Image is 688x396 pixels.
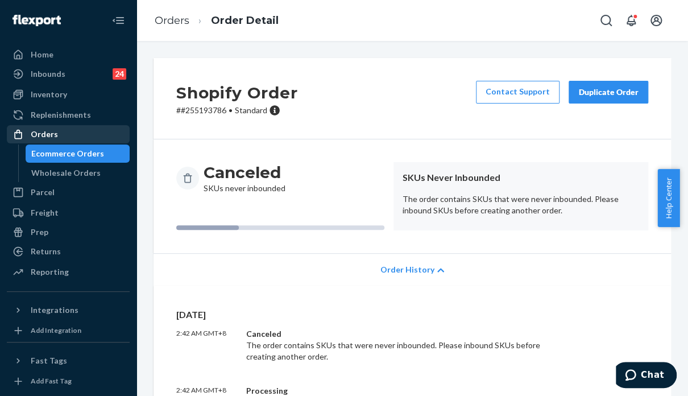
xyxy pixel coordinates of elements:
a: Returns [7,242,130,261]
a: Contact Support [476,81,559,104]
button: Integrations [7,301,130,319]
span: Standard [235,105,267,115]
a: Home [7,46,130,64]
a: Inbounds24 [7,65,130,83]
a: Freight [7,204,130,222]
p: # #255193786 [176,105,297,116]
div: The order contains SKUs that were never inbounded. Please inbound SKUs before creating another or... [246,328,548,362]
button: Fast Tags [7,352,130,370]
div: Replenishments [31,109,91,121]
a: Add Integration [7,324,130,337]
div: Prep [31,226,48,238]
div: 24 [113,68,126,80]
div: Freight [31,207,59,218]
h2: Shopify Order [176,81,297,105]
h3: Canceled [204,162,285,183]
div: Orders [31,129,58,140]
div: Home [31,49,53,60]
button: Open account menu [645,9,668,32]
div: Fast Tags [31,355,67,366]
a: Prep [7,223,130,241]
span: Order History [380,264,434,275]
button: Open notifications [620,9,643,32]
div: Add Fast Tag [31,376,72,386]
button: Duplicate Order [569,81,648,104]
button: Help Center [657,169,679,227]
div: Returns [31,246,61,257]
div: Inventory [31,89,67,100]
header: SKUs Never Inbounded [403,171,639,184]
div: Duplicate Order [578,86,639,98]
button: Open Search Box [595,9,617,32]
a: Inventory [7,85,130,104]
div: Reporting [31,266,69,278]
div: Parcel [31,187,55,198]
div: Wholesale Orders [31,167,101,179]
a: Parcel [7,183,130,201]
img: Flexport logo [13,15,61,26]
a: Reporting [7,263,130,281]
span: • [229,105,233,115]
p: 2:42 AM GMT+8 [176,328,237,362]
div: Add Integration [31,325,81,335]
div: Inbounds [31,68,65,80]
a: Wholesale Orders [26,164,130,182]
a: Ecommerce Orders [26,145,130,163]
div: SKUs never inbounded [204,162,285,194]
a: Orders [7,125,130,143]
div: Canceled [246,328,548,340]
p: [DATE] [176,308,648,321]
a: Replenishments [7,106,130,124]
a: Order Detail [211,14,279,27]
p: The order contains SKUs that were never inbounded. Please inbound SKUs before creating another or... [403,193,639,216]
div: Integrations [31,304,78,316]
ol: breadcrumbs [146,4,288,38]
a: Orders [155,14,189,27]
a: Add Fast Tag [7,374,130,388]
button: Close Navigation [107,9,130,32]
iframe: Opens a widget where you can chat to one of our agents [616,362,677,390]
div: Ecommerce Orders [31,148,104,159]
